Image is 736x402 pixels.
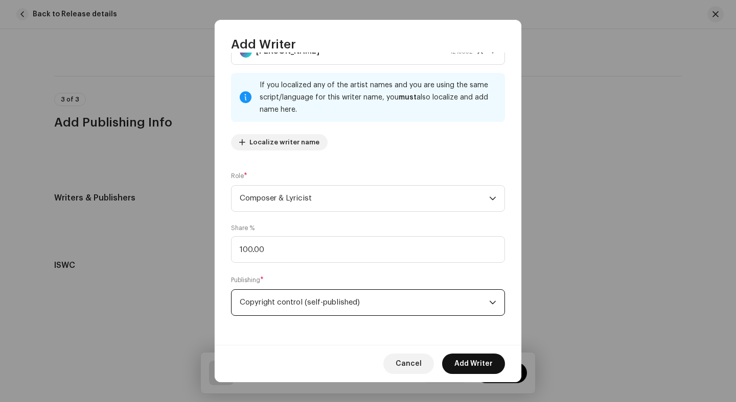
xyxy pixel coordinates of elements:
[396,354,422,374] span: Cancel
[260,79,497,116] div: If you localized any of the artist names and you are using the same script/language for this writ...
[231,134,328,150] button: Localize writer name
[383,354,434,374] button: Cancel
[249,132,319,153] span: Localize writer name
[231,171,244,181] small: Role
[240,186,489,211] span: Composer & Lyricist
[442,354,505,374] button: Add Writer
[231,236,505,263] input: Enter share %
[231,36,296,53] span: Add Writer
[231,275,260,285] small: Publishing
[240,290,489,315] span: Copyright control (self-published)
[231,224,255,232] label: Share %
[489,290,496,315] div: dropdown trigger
[454,354,493,374] span: Add Writer
[489,186,496,211] div: dropdown trigger
[399,94,417,101] strong: must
